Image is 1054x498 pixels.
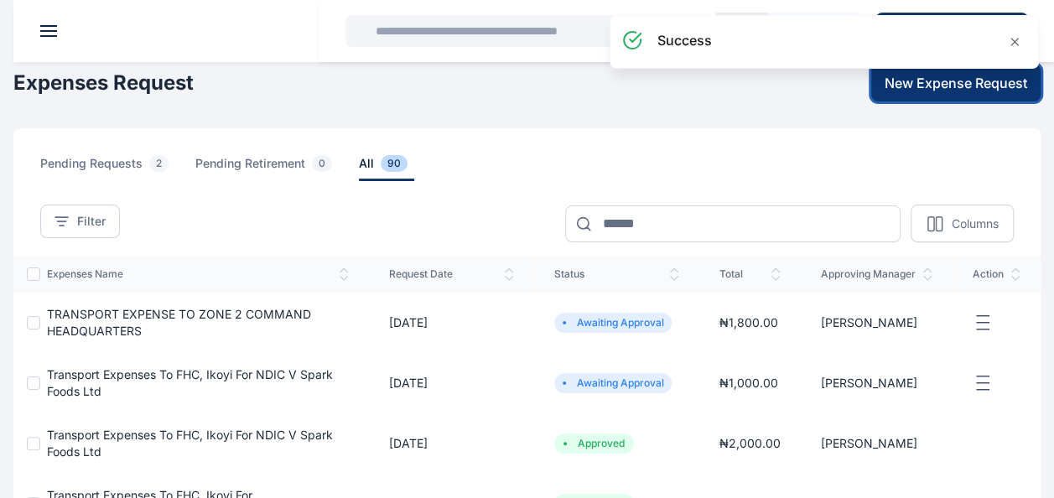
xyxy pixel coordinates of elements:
a: pending retirement0 [195,155,359,181]
td: [DATE] [369,293,534,353]
td: [PERSON_NAME] [801,353,953,413]
button: Filter [40,205,120,238]
span: 2 [149,155,169,172]
span: all [359,155,414,181]
span: total [719,267,781,281]
span: pending retirement [195,155,339,181]
span: ₦ 2,000.00 [719,436,781,450]
button: Columns [911,205,1014,242]
a: pending requests2 [40,155,195,181]
span: approving manager [821,267,932,281]
span: 0 [312,155,332,172]
a: TRANSPORT EXPENSE TO ZONE 2 COMMAND HEADQUARTERS [47,307,311,338]
h1: Expenses Request [13,70,194,96]
a: Transport Expenses to FHC, Ikoyi for NDIC V Spark Foods Ltd [47,428,333,459]
td: [DATE] [369,413,534,474]
span: expenses Name [47,267,349,281]
td: [PERSON_NAME] [801,293,953,353]
td: [DATE] [369,353,534,413]
span: request date [389,267,514,281]
a: all90 [359,155,434,181]
li: Approved [561,437,627,450]
span: action [973,267,1020,281]
a: Transport Expenses to FHC, Ikoyi for NDIC V Spark Foods Ltd [47,367,333,398]
td: [PERSON_NAME] [801,413,953,474]
span: Filter [77,213,106,230]
span: ₦ 1,800.00 [719,315,778,329]
span: pending requests [40,155,175,181]
span: ₦ 1,000.00 [719,376,778,390]
h3: success [657,30,712,50]
span: 90 [381,155,408,172]
li: Awaiting Approval [561,376,665,390]
span: status [554,267,679,281]
p: Columns [951,215,998,232]
li: Awaiting Approval [561,316,665,329]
